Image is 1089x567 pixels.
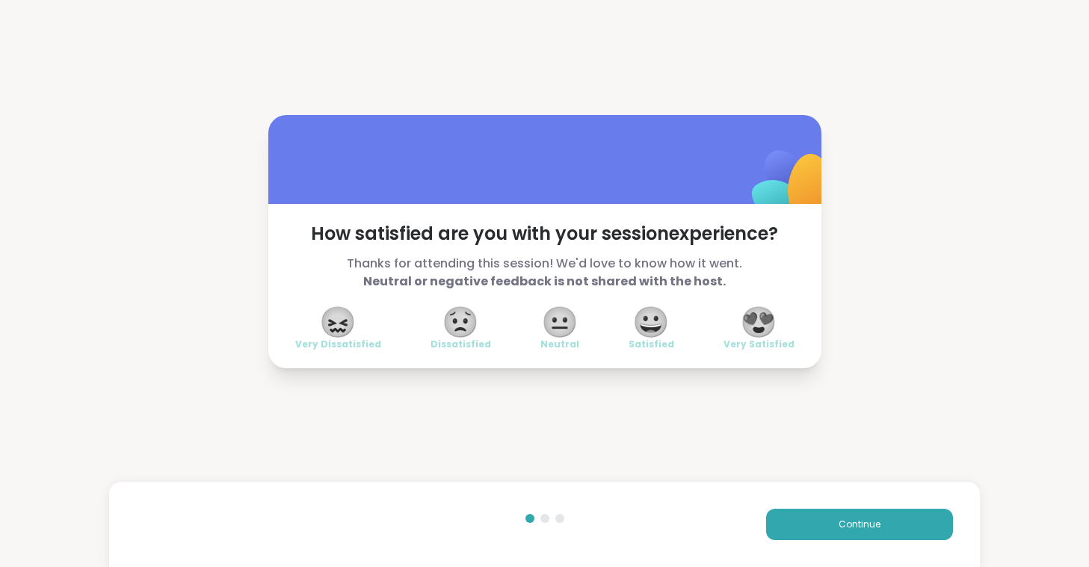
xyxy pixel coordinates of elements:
[629,338,674,350] span: Satisfied
[295,338,381,350] span: Very Dissatisfied
[319,309,357,335] span: 😖
[541,309,579,335] span: 😐
[442,309,479,335] span: 😟
[295,222,795,246] span: How satisfied are you with your session experience?
[766,509,953,540] button: Continue
[839,518,880,531] span: Continue
[363,273,726,290] b: Neutral or negative feedback is not shared with the host.
[724,338,795,350] span: Very Satisfied
[632,309,670,335] span: 😀
[540,338,579,350] span: Neutral
[295,255,795,291] span: Thanks for attending this session! We'd love to know how it went.
[740,309,777,335] span: 😍
[431,338,491,350] span: Dissatisfied
[717,111,866,260] img: ShareWell Logomark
